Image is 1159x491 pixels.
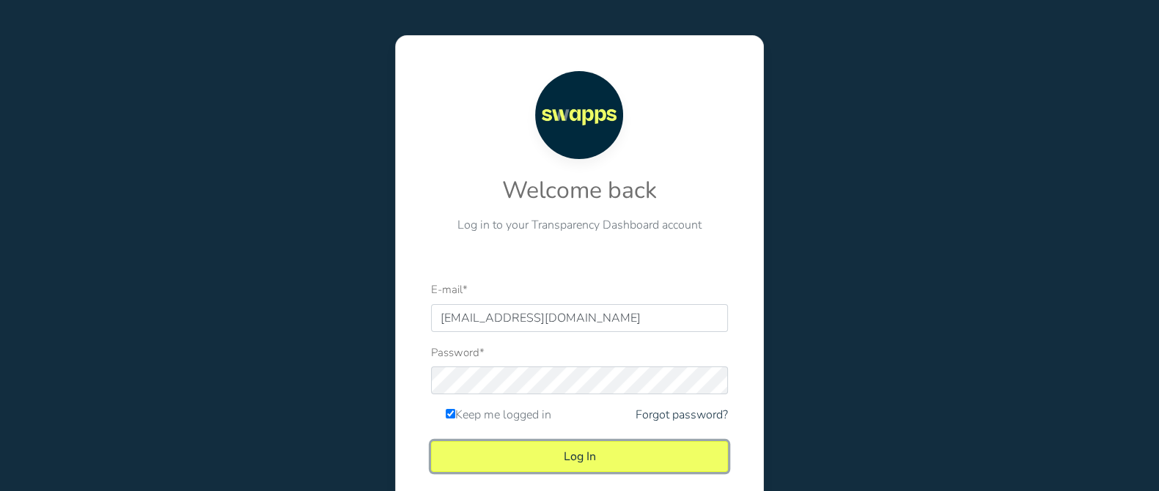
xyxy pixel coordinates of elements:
h2: Welcome back [431,177,728,204]
label: E-mail [431,281,468,298]
input: E-mail address [431,304,728,332]
p: Log in to your Transparency Dashboard account [431,216,728,234]
button: Log In [431,441,728,472]
label: Password [431,344,485,361]
label: Keep me logged in [446,406,551,424]
a: Forgot password? [636,406,728,424]
img: Transparency Dashboard logo [535,71,623,159]
input: Keep me logged in [446,409,455,418]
